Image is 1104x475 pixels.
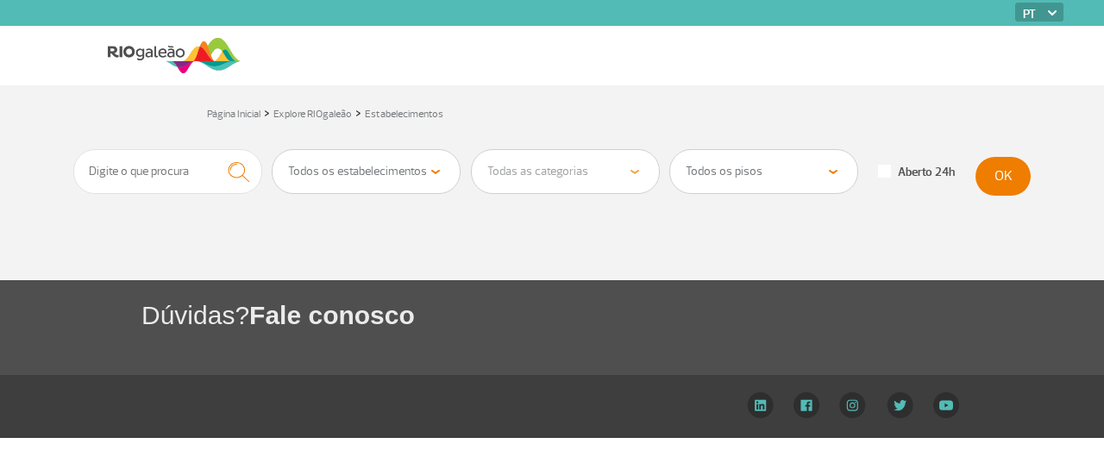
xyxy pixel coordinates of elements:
[878,165,955,180] label: Aberto 24h
[355,103,361,122] a: >
[747,392,774,418] img: LinkedIn
[793,392,819,418] img: Facebook
[207,108,260,121] a: Página Inicial
[887,392,913,418] img: Twitter
[933,392,959,418] img: YouTube
[73,149,262,194] input: Digite o que procura
[273,108,352,121] a: Explore RIOgaleão
[264,103,270,122] a: >
[975,157,1031,196] button: OK
[141,297,1104,333] h1: Dúvidas?
[249,301,415,329] span: Fale conosco
[839,392,866,418] img: Instagram
[365,108,443,121] a: Estabelecimentos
